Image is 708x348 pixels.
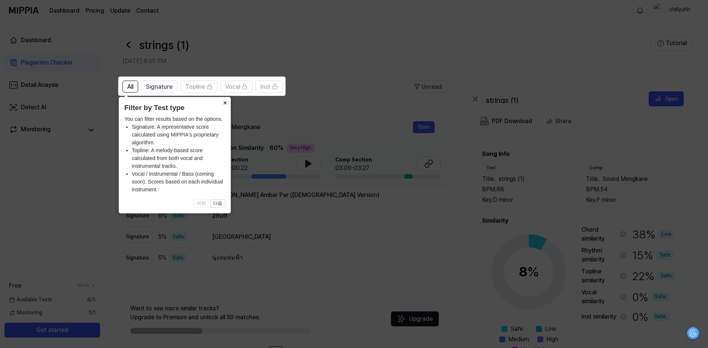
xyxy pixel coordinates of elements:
[122,81,138,93] button: All
[141,81,177,93] button: Signature
[124,115,225,194] div: You can filter results based on the options.
[225,82,240,91] span: Vocal
[219,97,231,107] button: Close
[132,147,225,170] li: Topline: A melody-based score calculated from both vocal and instrumental tracks.
[127,82,133,91] span: All
[132,123,225,147] li: Signature: A representative score calculated using MIPPIA's proprietary algorithm.
[132,170,225,194] li: Vocal / Instrumental / Bass (coming soon): Scores based on each individual instrument.
[146,82,173,91] span: Signature
[210,199,225,208] button: 다음
[255,81,283,93] button: Inst
[220,81,252,93] button: Vocal
[260,82,270,91] span: Inst
[124,103,225,113] header: Filter by Test type
[185,82,205,91] span: Topline
[180,81,217,93] button: Topline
